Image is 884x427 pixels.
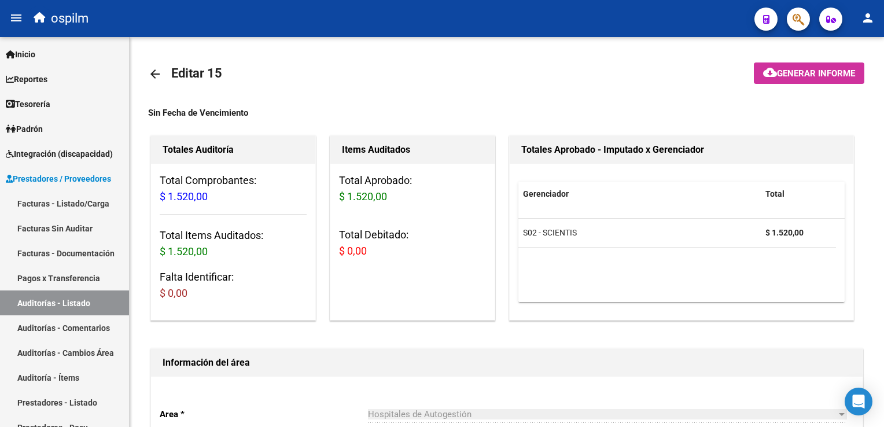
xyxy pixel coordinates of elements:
[518,182,761,207] datatable-header-cell: Gerenciador
[160,287,187,299] span: $ 0,00
[523,228,577,237] span: S02 - SCIENTIS
[777,68,855,79] span: Generar informe
[6,123,43,135] span: Padrón
[9,11,23,25] mat-icon: menu
[754,62,864,84] button: Generar informe
[765,228,804,237] strong: $ 1.520,00
[339,245,367,257] span: $ 0,00
[761,182,836,207] datatable-header-cell: Total
[160,172,307,205] h3: Total Comprobantes:
[845,388,872,415] div: Open Intercom Messenger
[160,190,208,203] span: $ 1.520,00
[339,227,486,259] h3: Total Debitado:
[160,227,307,260] h3: Total Items Auditados:
[163,354,851,372] h1: Información del área
[163,141,304,159] h1: Totales Auditoría
[6,98,50,111] span: Tesorería
[861,11,875,25] mat-icon: person
[339,172,486,205] h3: Total Aprobado:
[368,409,472,419] span: Hospitales de Autogestión
[765,189,784,198] span: Total
[521,141,842,159] h1: Totales Aprobado - Imputado x Gerenciador
[339,190,387,203] span: $ 1.520,00
[6,172,111,185] span: Prestadores / Proveedores
[148,67,162,81] mat-icon: arrow_back
[6,73,47,86] span: Reportes
[6,48,35,61] span: Inicio
[160,408,368,421] p: Area *
[51,6,89,31] span: ospilm
[160,269,307,301] h3: Falta Identificar:
[148,106,865,119] div: Sin Fecha de Vencimiento
[523,189,569,198] span: Gerenciador
[763,65,777,79] mat-icon: cloud_download
[342,141,483,159] h1: Items Auditados
[6,148,113,160] span: Integración (discapacidad)
[171,66,222,80] span: Editar 15
[160,245,208,257] span: $ 1.520,00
